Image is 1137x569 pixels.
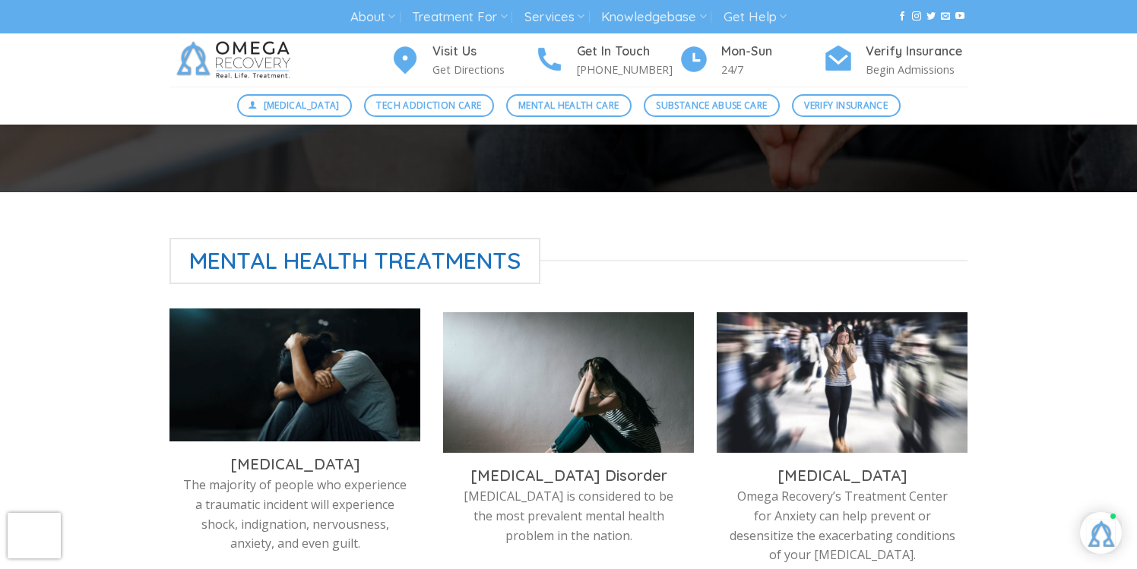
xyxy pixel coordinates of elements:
[412,3,507,31] a: Treatment For
[792,94,901,117] a: Verify Insurance
[364,94,494,117] a: Tech Addiction Care
[350,3,395,31] a: About
[169,33,302,87] img: Omega Recovery
[237,94,353,117] a: [MEDICAL_DATA]
[577,61,679,78] p: [PHONE_NUMBER]
[656,98,767,112] span: Substance Abuse Care
[577,42,679,62] h4: Get In Touch
[390,42,534,79] a: Visit Us Get Directions
[804,98,888,112] span: Verify Insurance
[941,11,950,22] a: Send us an email
[912,11,921,22] a: Follow on Instagram
[728,466,956,485] h3: [MEDICAL_DATA]
[721,42,823,62] h4: Mon-Sun
[181,476,409,553] p: The majority of people who experience a traumatic incident will experience shock, indignation, ne...
[169,238,540,284] span: Mental Health Treatments
[728,487,956,564] p: Omega Recovery’s Treatment Center for Anxiety can help prevent or desensitize the exacerbating co...
[454,466,683,485] h3: [MEDICAL_DATA] Disorder
[601,3,706,31] a: Knowledgebase
[866,42,968,62] h4: Verify Insurance
[506,94,632,117] a: Mental Health Care
[955,11,964,22] a: Follow on YouTube
[376,98,481,112] span: Tech Addiction Care
[823,42,968,79] a: Verify Insurance Begin Admissions
[264,98,340,112] span: [MEDICAL_DATA]
[454,487,683,545] p: [MEDICAL_DATA] is considered to be the most prevalent mental health problem in the nation.
[432,42,534,62] h4: Visit Us
[724,3,787,31] a: Get Help
[518,98,619,112] span: Mental Health Care
[866,61,968,78] p: Begin Admissions
[926,11,936,22] a: Follow on Twitter
[169,308,420,449] img: treatment for PTSD
[644,94,780,117] a: Substance Abuse Care
[721,61,823,78] p: 24/7
[534,42,679,79] a: Get In Touch [PHONE_NUMBER]
[898,11,907,22] a: Follow on Facebook
[432,61,534,78] p: Get Directions
[524,3,584,31] a: Services
[181,454,409,474] h3: [MEDICAL_DATA]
